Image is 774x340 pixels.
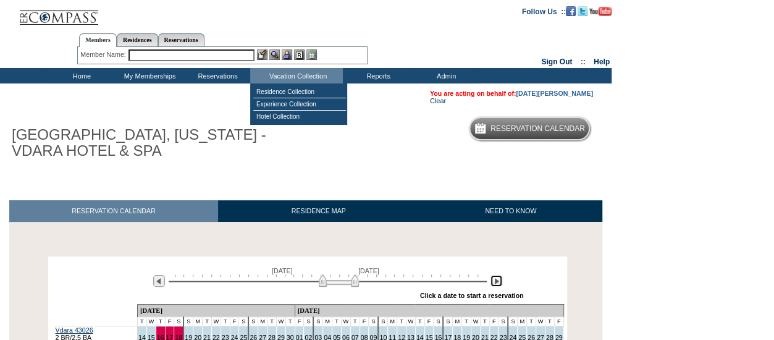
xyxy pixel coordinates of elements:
td: My Memberships [114,68,182,83]
span: [DATE] [272,267,293,274]
span: [DATE] [358,267,379,274]
td: T [156,317,165,326]
td: M [518,317,527,326]
a: RESIDENCE MAP [218,200,419,222]
td: T [221,317,230,326]
td: S [378,317,387,326]
td: W [276,317,285,326]
img: Become our fan on Facebook [566,6,576,16]
td: F [489,317,498,326]
td: T [137,317,146,326]
td: T [202,317,211,326]
td: F [554,317,563,326]
td: S [183,317,193,326]
td: W [471,317,480,326]
td: Experience Collection [253,98,346,111]
h5: Reservation Calendar [490,125,585,133]
td: T [527,317,536,326]
td: [DATE] [295,305,563,317]
td: [DATE] [137,305,295,317]
td: S [498,317,508,326]
td: F [360,317,369,326]
td: W [406,317,415,326]
td: S [313,317,322,326]
img: View [269,49,280,60]
td: M [453,317,462,326]
a: [DATE][PERSON_NAME] [516,90,593,97]
a: Follow us on Twitter [578,7,587,14]
td: S [248,317,258,326]
a: Members [79,33,117,47]
td: M [193,317,203,326]
td: F [424,317,434,326]
td: Reservations [182,68,250,83]
td: S [304,317,313,326]
td: Vacation Collection [250,68,343,83]
div: Member Name: [80,49,128,60]
td: F [230,317,239,326]
td: T [332,317,342,326]
td: Admin [411,68,479,83]
a: Subscribe to our YouTube Channel [589,7,612,14]
a: Clear [430,97,446,104]
td: Residence Collection [253,86,346,98]
td: T [397,317,406,326]
td: W [536,317,545,326]
a: Sign Out [541,57,572,66]
td: W [146,317,156,326]
td: S [239,317,248,326]
img: Reservations [294,49,305,60]
img: Previous [153,275,165,287]
td: T [350,317,360,326]
a: NEED TO KNOW [419,200,602,222]
td: S [508,317,517,326]
td: S [369,317,378,326]
td: Home [46,68,114,83]
td: Follow Us :: [522,6,566,16]
a: Help [594,57,610,66]
td: T [415,317,424,326]
span: :: [581,57,586,66]
td: M [323,317,332,326]
a: Vdara 43026 [56,326,93,334]
img: Subscribe to our YouTube Channel [589,7,612,16]
a: Residences [117,33,158,46]
td: F [165,317,174,326]
td: Hotel Collection [253,111,346,122]
td: W [341,317,350,326]
td: Reports [343,68,411,83]
td: S [434,317,443,326]
td: F [295,317,304,326]
td: M [258,317,267,326]
td: T [285,317,295,326]
td: T [267,317,277,326]
a: RESERVATION CALENDAR [9,200,218,222]
img: b_calculator.gif [306,49,317,60]
td: M [388,317,397,326]
img: b_edit.gif [257,49,267,60]
td: S [174,317,183,326]
a: Become our fan on Facebook [566,7,576,14]
td: T [545,317,554,326]
td: T [462,317,471,326]
img: Next [490,275,502,287]
img: Follow us on Twitter [578,6,587,16]
a: Reservations [158,33,204,46]
td: W [211,317,221,326]
td: T [480,317,489,326]
h1: [GEOGRAPHIC_DATA], [US_STATE] - VDARA HOTEL & SPA [9,124,286,162]
img: Impersonate [282,49,292,60]
div: Click a date to start a reservation [420,292,524,299]
td: S [443,317,452,326]
span: You are acting on behalf of: [430,90,593,97]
